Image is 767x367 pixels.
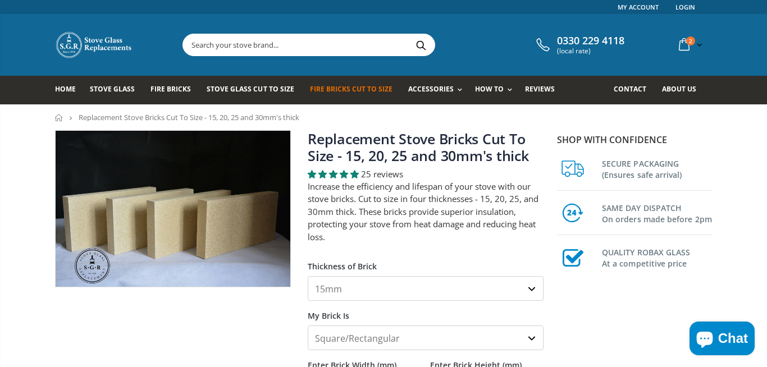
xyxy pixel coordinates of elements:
span: 4.80 stars [308,168,361,180]
span: 25 reviews [361,168,403,180]
span: 0330 229 4118 [557,35,624,47]
input: Search your stove brand... [183,34,560,56]
span: How To [475,84,504,94]
a: Accessories [408,76,468,104]
h3: SAME DAY DISPATCH On orders made before 2pm [602,200,712,225]
span: Accessories [408,84,454,94]
p: Shop with confidence [557,133,712,146]
a: 2 [674,34,705,56]
a: Contact [614,76,655,104]
a: 0330 229 4118 (local rate) [533,35,624,55]
span: Replacement Stove Bricks Cut To Size - 15, 20, 25 and 30mm's thick [79,112,299,122]
span: About us [662,84,696,94]
h3: QUALITY ROBAX GLASS At a competitive price [602,245,712,269]
span: Reviews [525,84,555,94]
img: Stove Glass Replacement [55,31,134,59]
a: Replacement Stove Bricks Cut To Size - 15, 20, 25 and 30mm's thick [308,129,529,165]
h3: SECURE PACKAGING (Ensures safe arrival) [602,156,712,181]
a: How To [475,76,518,104]
a: Fire Bricks [150,76,199,104]
a: About us [662,76,705,104]
label: Thickness of Brick [308,251,544,272]
img: 4_fire_bricks_1aa33a0b-dc7a-4843-b288-55f1aa0e36c3_800x_crop_center.jpeg [56,131,290,287]
span: (local rate) [557,47,624,55]
span: 2 [686,36,695,45]
span: Contact [614,84,646,94]
button: Search [408,34,433,56]
span: Fire Bricks [150,84,191,94]
p: Increase the efficiency and lifespan of your stove with our stove bricks. Cut to size in four thi... [308,180,544,244]
inbox-online-store-chat: Shopify online store chat [686,322,758,358]
a: Stove Glass Cut To Size [207,76,302,104]
span: Fire Bricks Cut To Size [310,84,392,94]
span: Home [55,84,76,94]
span: Stove Glass [90,84,135,94]
span: Stove Glass Cut To Size [207,84,294,94]
a: Home [55,76,84,104]
label: My Brick Is [308,301,544,321]
a: Stove Glass [90,76,143,104]
a: Reviews [525,76,563,104]
a: Home [55,114,63,121]
a: Fire Bricks Cut To Size [310,76,401,104]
